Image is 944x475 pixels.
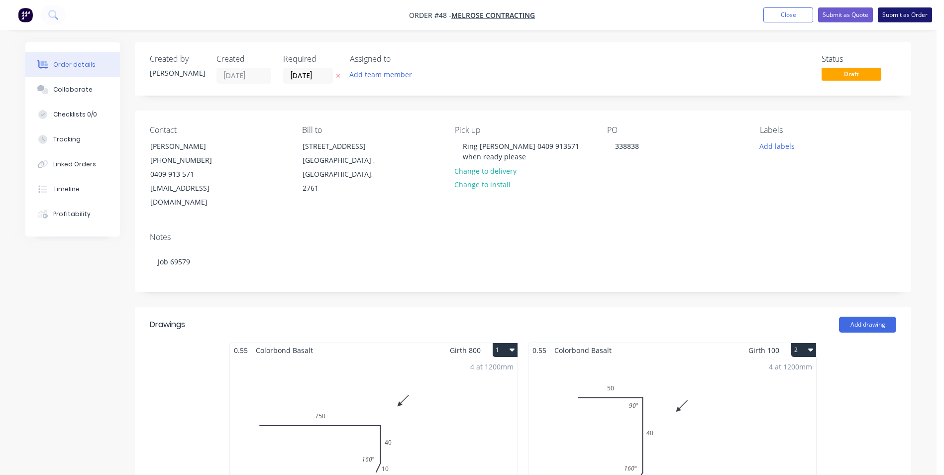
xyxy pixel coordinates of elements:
button: Add team member [344,68,418,81]
button: Profitability [25,202,120,227]
button: Change to install [449,178,516,191]
div: [GEOGRAPHIC_DATA] , [GEOGRAPHIC_DATA], 2761 [303,153,385,195]
div: Tracking [53,135,81,144]
div: Created [216,54,271,64]
div: [PHONE_NUMBER] [150,153,233,167]
div: Contact [150,125,286,135]
div: 4 at 1200mm [769,361,812,372]
span: 0.55 [230,343,252,357]
div: Pick up [455,125,591,135]
button: Add drawing [839,317,896,333]
div: [EMAIL_ADDRESS][DOMAIN_NAME] [150,181,233,209]
button: Tracking [25,127,120,152]
button: Submit as Order [878,7,932,22]
div: Order details [53,60,96,69]
div: [PERSON_NAME][PHONE_NUMBER]0409 913 571[EMAIL_ADDRESS][DOMAIN_NAME] [142,139,241,210]
div: 0409 913 571 [150,167,233,181]
button: Checklists 0/0 [25,102,120,127]
a: Melrose contracting [451,10,535,20]
button: Submit as Quote [818,7,873,22]
div: [PERSON_NAME] [150,139,233,153]
span: Order #48 - [409,10,451,20]
div: Bill to [302,125,438,135]
div: [STREET_ADDRESS] [303,139,385,153]
span: Girth 100 [748,343,779,357]
button: Add labels [754,139,800,152]
div: Job 69579 [150,246,896,277]
div: Status [822,54,896,64]
button: Change to delivery [449,164,522,177]
div: Timeline [53,185,80,194]
div: Checklists 0/0 [53,110,97,119]
div: [PERSON_NAME] [150,68,205,78]
span: Draft [822,68,881,80]
span: Colorbond Basalt [550,343,616,357]
div: Labels [760,125,896,135]
button: Collaborate [25,77,120,102]
button: Close [763,7,813,22]
span: Girth 800 [450,343,481,357]
div: Created by [150,54,205,64]
span: 0.55 [528,343,550,357]
div: 4 at 1200mm [470,361,514,372]
div: Ring [PERSON_NAME] 0409 913571 when ready please [455,139,591,164]
div: Required [283,54,338,64]
span: Colorbond Basalt [252,343,317,357]
div: Linked Orders [53,160,96,169]
img: Factory [18,7,33,22]
div: Notes [150,233,896,242]
div: Drawings [150,319,185,331]
button: 2 [791,343,816,357]
div: Profitability [53,210,91,219]
div: Collaborate [53,85,93,94]
div: PO [607,125,743,135]
div: 338838 [607,139,647,153]
button: Add team member [350,68,418,81]
div: Assigned to [350,54,449,64]
button: Order details [25,52,120,77]
div: [STREET_ADDRESS][GEOGRAPHIC_DATA] , [GEOGRAPHIC_DATA], 2761 [294,139,394,196]
button: Linked Orders [25,152,120,177]
button: 1 [493,343,518,357]
button: Timeline [25,177,120,202]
